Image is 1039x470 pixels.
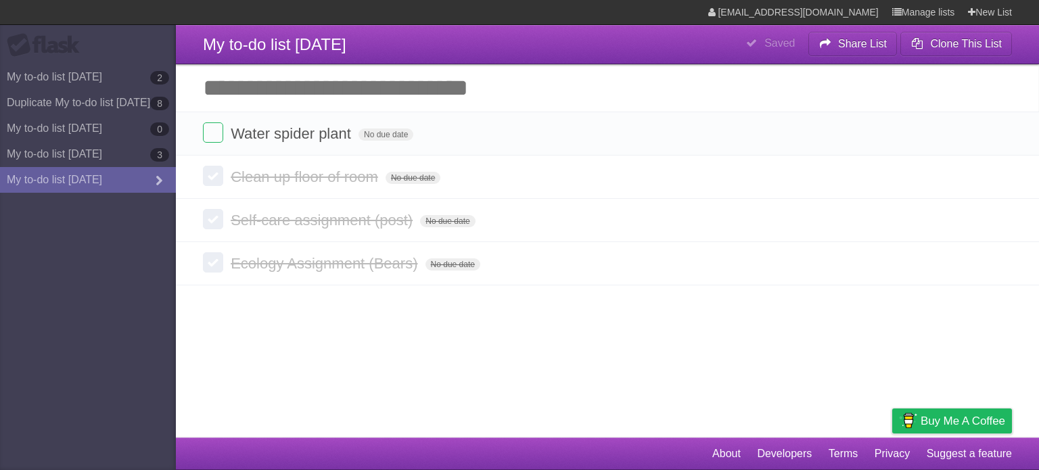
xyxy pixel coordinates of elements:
[921,409,1005,433] span: Buy me a coffee
[927,441,1012,467] a: Suggest a feature
[899,409,917,432] img: Buy me a coffee
[808,32,898,56] button: Share List
[386,172,440,184] span: No due date
[875,441,910,467] a: Privacy
[231,212,416,229] span: Self-care assignment (post)
[203,252,223,273] label: Done
[203,35,346,53] span: My to-do list [DATE]
[150,122,169,136] b: 0
[838,38,887,49] b: Share List
[712,441,741,467] a: About
[203,166,223,186] label: Done
[764,37,795,49] b: Saved
[203,122,223,143] label: Done
[359,128,413,141] span: No due date
[420,215,475,227] span: No due date
[829,441,858,467] a: Terms
[930,38,1002,49] b: Clone This List
[150,71,169,85] b: 2
[892,408,1012,433] a: Buy me a coffee
[231,125,354,142] span: Water spider plant
[7,33,88,57] div: Flask
[757,441,812,467] a: Developers
[231,168,382,185] span: Clean up floor of room
[900,32,1012,56] button: Clone This List
[203,209,223,229] label: Done
[150,148,169,162] b: 3
[150,97,169,110] b: 8
[425,258,480,271] span: No due date
[231,255,421,272] span: Ecology Assignment (Bears)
